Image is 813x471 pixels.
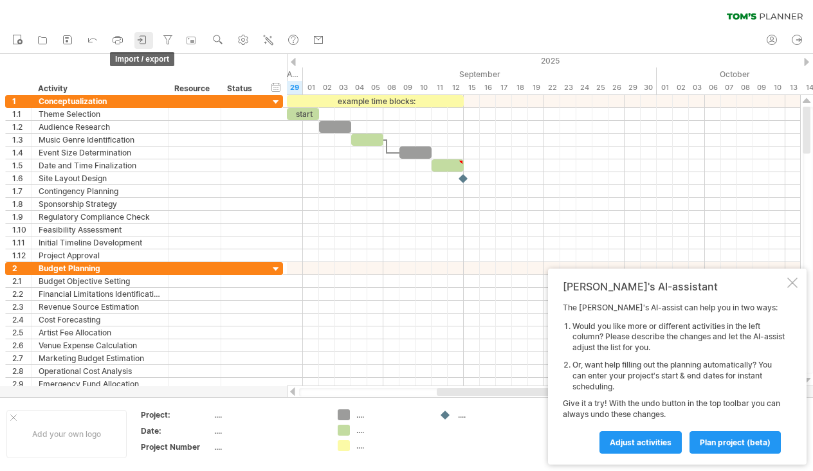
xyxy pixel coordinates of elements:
div: Operational Cost Analysis [39,365,161,377]
div: 1.10 [12,224,32,236]
div: .... [214,409,322,420]
div: Tuesday, 30 September 2025 [641,81,657,94]
div: Financial Limitations Identification [39,288,161,300]
div: Thursday, 9 October 2025 [753,81,769,94]
div: 2.4 [12,314,32,326]
div: Budget Planning [39,262,161,274]
div: September 2025 [303,67,657,81]
div: 2.9 [12,378,32,390]
div: Thursday, 25 September 2025 [592,81,608,94]
div: 1.5 [12,159,32,172]
div: Feasibility Assessment [39,224,161,236]
div: Monday, 22 September 2025 [544,81,560,94]
div: Wednesday, 1 October 2025 [657,81,673,94]
div: Marketing Budget Estimation [39,352,161,364]
div: .... [214,425,322,436]
div: Monday, 29 September 2025 [625,81,641,94]
div: Friday, 12 September 2025 [448,81,464,94]
div: Friday, 26 September 2025 [608,81,625,94]
span: Adjust activities [610,438,671,447]
div: Tuesday, 23 September 2025 [560,81,576,94]
div: .... [214,441,322,452]
div: Initial Timeline Development [39,236,161,249]
div: Regulatory Compliance Check [39,211,161,223]
div: Thursday, 11 September 2025 [432,81,448,94]
div: Wednesday, 24 September 2025 [576,81,592,94]
div: Date and Time Finalization [39,159,161,172]
div: 1.8 [12,198,32,210]
div: 1.2 [12,121,32,133]
div: Tuesday, 9 September 2025 [399,81,416,94]
div: Thursday, 4 September 2025 [351,81,367,94]
div: 1.6 [12,172,32,184]
span: import / export [110,52,174,66]
a: Adjust activities [599,431,682,454]
div: Tuesday, 2 September 2025 [319,81,335,94]
div: Project Approval [39,249,161,262]
div: Wednesday, 8 October 2025 [737,81,753,94]
div: Conceptualization [39,95,161,107]
div: Tuesday, 7 October 2025 [721,81,737,94]
div: 1.4 [12,147,32,159]
div: 2.1 [12,275,32,287]
div: Budget Objective Setting [39,275,161,287]
div: Wednesday, 3 September 2025 [335,81,351,94]
div: example time blocks: [287,95,464,107]
div: start [287,108,319,120]
div: 1.9 [12,211,32,223]
div: 1.11 [12,236,32,249]
div: Wednesday, 10 September 2025 [416,81,432,94]
div: Wednesday, 17 September 2025 [496,81,512,94]
div: Friday, 10 October 2025 [769,81,785,94]
div: Project Number [141,441,212,452]
a: plan project (beta) [690,431,781,454]
div: Revenue Source Estimation [39,301,161,313]
div: Friday, 3 October 2025 [689,81,705,94]
div: 2.3 [12,301,32,313]
div: Contingency Planning [39,185,161,197]
div: Friday, 29 August 2025 [287,81,303,94]
div: 1.12 [12,249,32,262]
div: Date: [141,425,212,436]
div: 2.8 [12,365,32,377]
li: Or, want help filling out the planning automatically? You can enter your project's start & end da... [572,360,785,392]
div: Cost Forecasting [39,314,161,326]
div: [PERSON_NAME]'s AI-assistant [563,280,785,293]
div: Activity [38,82,161,95]
div: Friday, 19 September 2025 [528,81,544,94]
div: Resource [174,82,214,95]
div: Thursday, 18 September 2025 [512,81,528,94]
div: Tuesday, 16 September 2025 [480,81,496,94]
div: 1.3 [12,134,32,146]
div: Artist Fee Allocation [39,326,161,339]
div: 2.2 [12,288,32,300]
div: Monday, 13 October 2025 [785,81,801,94]
div: 1.1 [12,108,32,120]
div: 2.7 [12,352,32,364]
div: .... [458,409,528,420]
li: Would you like more or different activities in the left column? Please describe the changes and l... [572,321,785,353]
div: Monday, 15 September 2025 [464,81,480,94]
div: .... [356,440,426,451]
div: Sponsorship Strategy [39,198,161,210]
div: 2.6 [12,339,32,351]
span: plan project (beta) [700,438,771,447]
div: 2.5 [12,326,32,339]
div: Add your own logo [6,410,127,458]
div: 1 [12,95,32,107]
div: .... [356,425,426,436]
div: Emergency Fund Allocation [39,378,161,390]
div: Music Genre Identification [39,134,161,146]
div: Project: [141,409,212,420]
div: 2 [12,262,32,274]
div: Status [227,82,255,95]
div: 1.7 [12,185,32,197]
div: Monday, 6 October 2025 [705,81,721,94]
div: Thursday, 2 October 2025 [673,81,689,94]
div: Site Layout Design [39,172,161,184]
div: Monday, 1 September 2025 [303,81,319,94]
div: The [PERSON_NAME]'s AI-assist can help you in two ways: Give it a try! With the undo button in th... [563,303,785,453]
div: Audience Research [39,121,161,133]
div: Venue Expense Calculation [39,339,161,351]
div: .... [356,409,426,420]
